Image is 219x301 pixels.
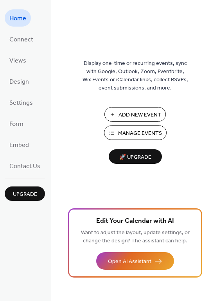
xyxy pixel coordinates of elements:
a: Form [5,115,28,132]
span: Edit Your Calendar with AI [96,216,174,227]
a: Contact Us [5,157,45,174]
span: Home [9,13,26,25]
a: Design [5,73,34,90]
span: Add New Event [118,111,161,119]
span: Manage Events [118,129,162,138]
button: Add New Event [104,107,166,122]
span: Settings [9,97,33,109]
span: Embed [9,139,29,152]
button: Open AI Assistant [96,252,174,270]
span: Design [9,76,29,88]
button: 🚀 Upgrade [109,149,162,164]
span: Display one-time or recurring events, sync with Google, Outlook, Zoom, Eventbrite, Wix Events or ... [83,59,188,92]
span: 🚀 Upgrade [113,152,157,163]
span: Upgrade [13,190,37,199]
a: Embed [5,136,34,153]
a: Views [5,52,31,69]
a: Settings [5,94,38,111]
button: Upgrade [5,186,45,201]
span: Views [9,55,26,67]
span: Open AI Assistant [108,258,151,266]
span: Form [9,118,23,131]
span: Connect [9,34,33,46]
button: Manage Events [104,125,167,140]
a: Home [5,9,31,27]
span: Contact Us [9,160,40,173]
a: Connect [5,30,38,48]
span: Want to adjust the layout, update settings, or change the design? The assistant can help. [81,228,190,246]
